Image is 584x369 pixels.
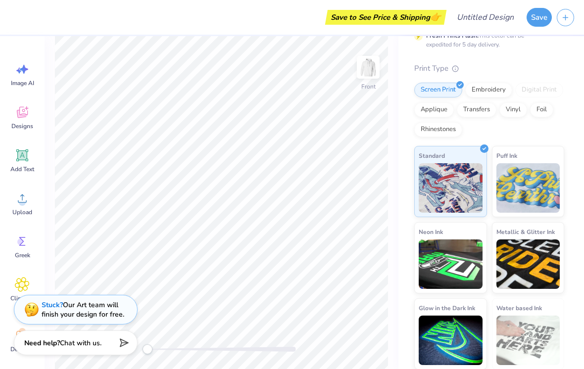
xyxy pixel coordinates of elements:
[465,83,512,97] div: Embroidery
[10,345,34,353] span: Decorate
[414,102,454,117] div: Applique
[530,102,553,117] div: Foil
[11,122,33,130] span: Designs
[496,150,517,161] span: Puff Ink
[10,165,34,173] span: Add Text
[457,102,496,117] div: Transfers
[15,251,30,259] span: Greek
[12,208,32,216] span: Upload
[419,150,445,161] span: Standard
[496,239,560,289] img: Metallic & Glitter Ink
[6,294,39,310] span: Clipart & logos
[496,163,560,213] img: Puff Ink
[328,10,444,25] div: Save to See Price & Shipping
[499,102,527,117] div: Vinyl
[143,344,152,354] div: Accessibility label
[414,63,564,74] div: Print Type
[419,239,483,289] img: Neon Ink
[449,7,522,27] input: Untitled Design
[419,227,443,237] span: Neon Ink
[426,32,479,40] strong: Fresh Prints Flash:
[426,31,548,49] div: This color can be expedited for 5 day delivery.
[11,79,34,87] span: Image AI
[419,303,475,313] span: Glow in the Dark Ink
[496,227,555,237] span: Metallic & Glitter Ink
[419,316,483,365] img: Glow in the Dark Ink
[414,83,462,97] div: Screen Print
[361,82,376,91] div: Front
[358,57,378,77] img: Front
[24,338,60,348] strong: Need help?
[527,8,552,27] button: Save
[414,122,462,137] div: Rhinestones
[419,163,483,213] img: Standard
[430,11,441,23] span: 👉
[496,303,542,313] span: Water based Ink
[496,316,560,365] img: Water based Ink
[42,300,63,310] strong: Stuck?
[42,300,124,319] div: Our Art team will finish your design for free.
[60,338,101,348] span: Chat with us.
[515,83,563,97] div: Digital Print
